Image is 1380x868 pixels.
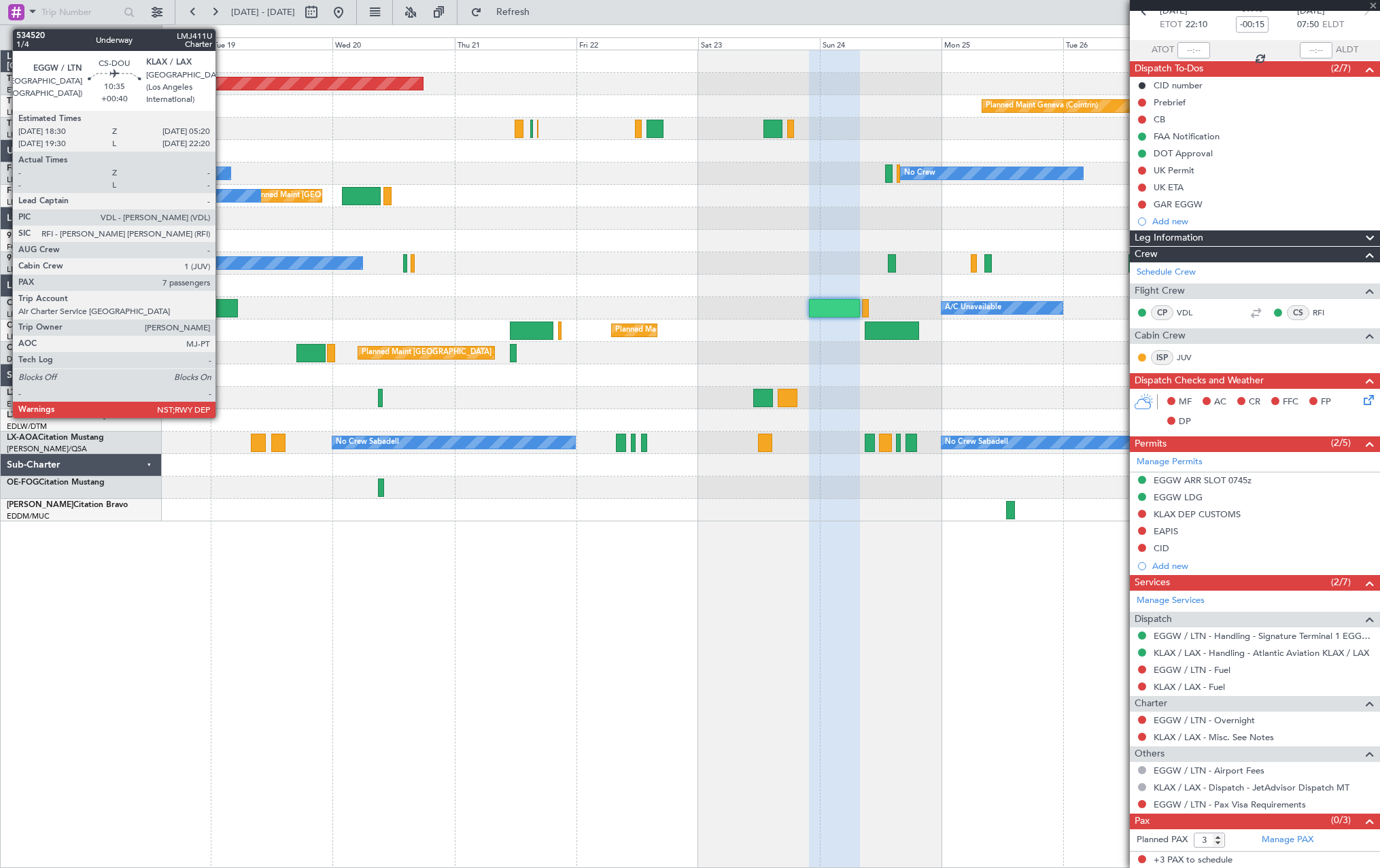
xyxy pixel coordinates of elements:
[7,75,37,83] span: T7-DYN
[7,322,36,330] span: CS-JHH
[1336,44,1358,57] span: ALDT
[7,434,104,442] a: LX-AOACitation Mustang
[7,242,43,252] a: FCBB/BZV
[576,37,698,50] div: Fri 22
[1063,37,1185,50] div: Tue 26
[7,344,36,352] span: CS-RRC
[1214,396,1226,409] span: AC
[7,299,85,307] a: CS-DOUGlobal 6500
[1135,814,1150,829] span: Pax
[1154,799,1306,810] a: EGGW / LTN - Pax Visa Requirements
[211,37,332,50] div: Tue 19
[1154,664,1230,676] a: EGGW / LTN - Fuel
[7,332,42,342] a: LFPB/LBG
[41,2,120,22] input: Trip Number
[1137,833,1188,847] label: Planned PAX
[942,37,1063,50] div: Mon 25
[7,501,73,509] span: [PERSON_NAME]
[165,27,188,39] div: [DATE]
[7,254,34,262] span: 9H-LPZ
[1154,630,1373,642] a: EGGW / LTN - Handling - Signature Terminal 1 EGGW / LTN
[1331,575,1351,589] span: (2/7)
[7,399,47,409] a: EDLW/DTM
[1135,61,1203,77] span: Dispatch To-Dos
[7,511,50,521] a: EDDM/MUC
[820,37,942,50] div: Sun 24
[1154,97,1186,108] div: Prebrief
[1177,307,1207,319] a: VDL
[7,164,36,173] span: F-GPNJ
[1154,765,1264,776] a: EGGW / LTN - Airport Fees
[1154,474,1252,486] div: EGGW ARR SLOT 0745z
[7,85,91,95] a: EVRA/[PERSON_NAME]
[1331,61,1351,75] span: (2/7)
[1137,266,1196,279] a: Schedule Crew
[1154,80,1203,91] div: CID number
[1137,455,1203,469] a: Manage Permits
[1154,731,1274,743] a: KLAX / LAX - Misc. See Notes
[184,253,215,273] div: No Crew
[7,389,37,397] span: LX-GBH
[362,343,576,363] div: Planned Maint [GEOGRAPHIC_DATA] ([GEOGRAPHIC_DATA])
[1154,181,1184,193] div: UK ETA
[7,232,37,240] span: 9H-YAA
[1154,714,1255,726] a: EGGW / LTN - Overnight
[7,120,90,128] a: T7-EMIHawker 900XP
[7,434,38,442] span: LX-AOA
[1179,415,1191,429] span: DP
[904,163,935,184] div: No Crew
[1137,594,1205,608] a: Manage Services
[1154,782,1349,793] a: KLAX / LAX - Dispatch - JetAdvisor Dispatch MT
[1154,647,1369,659] a: KLAX / LAX - Handling - Atlantic Aviation KLAX / LAX
[7,254,77,262] a: 9H-LPZLegacy 500
[1135,612,1172,627] span: Dispatch
[7,175,42,185] a: LFPB/LBG
[7,322,82,330] a: CS-JHHGlobal 6000
[7,107,42,118] a: LFPB/LBG
[945,432,1008,453] div: No Crew Sabadell
[7,120,33,128] span: T7-EMI
[1135,283,1185,299] span: Flight Crew
[7,479,39,487] span: OE-FOG
[7,411,114,419] a: LX-INBFalcon 900EX EASy II
[7,75,96,83] a: T7-DYNChallenger 604
[1283,396,1298,409] span: FFC
[1154,198,1203,210] div: GAR EGGW
[455,37,576,50] div: Thu 21
[1154,508,1241,520] div: KLAX DEP CUSTOMS
[1152,560,1373,572] div: Add new
[1151,305,1173,320] div: CP
[1152,215,1373,227] div: Add new
[1249,396,1260,409] span: CR
[1135,575,1170,591] span: Services
[7,411,33,419] span: LX-INB
[1322,18,1344,32] span: ELDT
[1331,813,1351,827] span: (0/3)
[1152,44,1174,57] span: ATOT
[7,299,39,307] span: CS-DOU
[7,264,46,275] a: LFMD/CEQ
[35,33,143,42] span: All Aircraft
[1297,5,1325,18] span: [DATE]
[7,232,84,240] a: 9H-YAAGlobal 5000
[7,344,87,352] a: CS-RRCFalcon 900LX
[1151,350,1173,365] div: ISP
[1331,436,1351,450] span: (2/5)
[615,320,829,341] div: Planned Maint [GEOGRAPHIC_DATA] ([GEOGRAPHIC_DATA])
[698,37,820,50] div: Sat 23
[1262,833,1313,847] a: Manage PAX
[1154,525,1178,537] div: EAPIS
[1154,491,1203,503] div: EGGW LDG
[1287,305,1309,320] div: CS
[1135,696,1167,712] span: Charter
[1177,351,1207,364] a: JUV
[1135,436,1167,452] span: Permits
[336,432,399,453] div: No Crew Sabadell
[1135,746,1165,762] span: Others
[1135,247,1158,262] span: Crew
[485,7,542,17] span: Refresh
[1135,230,1203,246] span: Leg Information
[7,444,87,454] a: [PERSON_NAME]/QSA
[1313,307,1343,319] a: RFI
[1179,396,1192,409] span: MF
